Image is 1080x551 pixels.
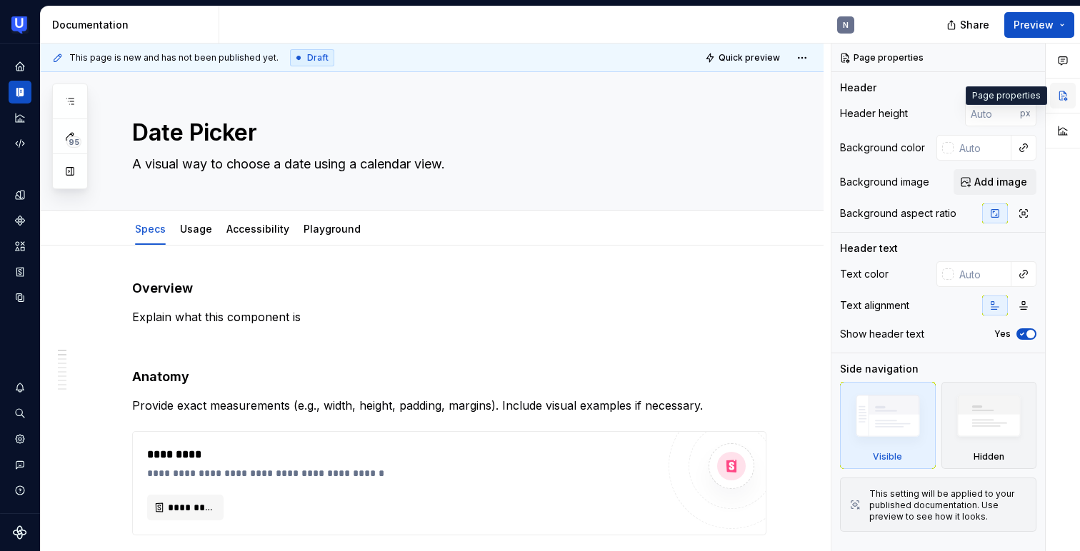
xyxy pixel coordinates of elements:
[298,213,366,243] div: Playground
[52,18,213,32] div: Documentation
[9,81,31,103] a: Documentation
[840,141,925,155] div: Background color
[9,286,31,309] a: Data sources
[994,328,1011,340] label: Yes
[840,362,919,376] div: Side navigation
[13,525,27,540] svg: Supernova Logo
[941,382,1037,469] div: Hidden
[9,261,31,283] a: Storybook stories
[9,402,31,425] button: Search ⌘K
[843,19,849,31] div: N
[1004,12,1074,38] button: Preview
[954,135,1011,161] input: Auto
[221,213,295,243] div: Accessibility
[974,175,1027,189] span: Add image
[9,132,31,155] a: Code automation
[840,206,956,221] div: Background aspect ratio
[939,12,999,38] button: Share
[1020,108,1031,119] p: px
[873,451,902,462] div: Visible
[9,209,31,232] a: Components
[9,106,31,129] a: Analytics
[9,453,31,476] button: Contact support
[9,55,31,78] a: Home
[966,86,1047,105] div: Page properties
[69,52,279,64] span: This page is new and has not been published yet.
[840,81,876,95] div: Header
[66,136,81,148] span: 95
[174,213,218,243] div: Usage
[840,175,929,189] div: Background image
[304,223,361,235] a: Playground
[9,235,31,258] a: Assets
[132,308,766,325] p: Explain what this component is
[132,368,766,385] h4: Anatomy
[135,223,166,235] a: Specs
[180,223,212,235] a: Usage
[840,106,908,121] div: Header height
[840,327,924,341] div: Show header text
[132,280,766,297] h4: Overview
[840,298,909,313] div: Text alignment
[1014,18,1054,32] span: Preview
[960,18,989,32] span: Share
[129,116,764,150] textarea: Date Picker
[965,101,1020,126] input: Auto
[974,451,1004,462] div: Hidden
[129,213,171,243] div: Specs
[954,169,1036,195] button: Add image
[9,376,31,399] button: Notifications
[840,241,898,256] div: Header text
[226,223,289,235] a: Accessibility
[719,52,780,64] span: Quick preview
[9,428,31,450] a: Settings
[701,48,786,68] button: Quick preview
[11,16,29,34] img: 41adf70f-fc1c-4662-8e2d-d2ab9c673b1b.png
[9,183,31,206] a: Design tokens
[840,382,936,469] div: Visible
[129,153,764,176] textarea: A visual way to choose a date using a calendar view.
[132,397,766,414] p: Provide exact measurements (e.g., width, height, padding, margins). Include visual examples if ne...
[954,261,1011,287] input: Auto
[869,488,1027,522] div: This setting will be applied to your published documentation. Use preview to see how it looks.
[307,52,329,64] span: Draft
[840,267,889,281] div: Text color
